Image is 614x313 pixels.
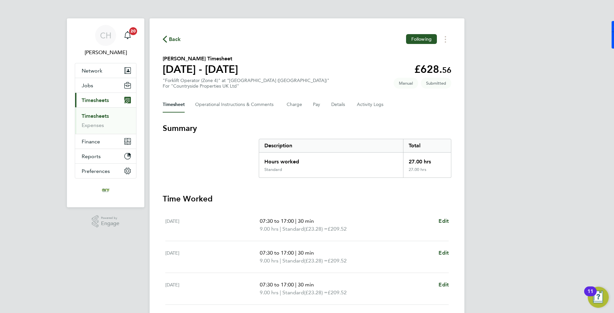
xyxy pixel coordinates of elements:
[403,167,451,177] div: 27.00 hrs
[439,218,449,224] span: Edit
[163,123,451,134] h3: Summary
[313,97,321,113] button: Pay
[304,258,328,264] span: (£23.28) =
[163,194,451,204] h3: Time Worked
[169,35,181,43] span: Back
[163,83,329,89] div: For "Countryside Properties UK Ltd"
[165,249,260,265] div: [DATE]
[280,289,281,296] span: |
[588,287,609,308] button: Open Resource Center, 11 new notifications
[259,139,451,178] div: Summary
[163,35,181,43] button: Back
[442,65,451,75] span: 56
[414,63,451,75] app-decimal: £628.
[304,289,328,296] span: (£23.28) =
[101,221,119,226] span: Engage
[439,282,449,288] span: Edit
[357,97,384,113] button: Activity Logs
[439,249,449,257] a: Edit
[421,78,451,89] span: This timesheet is Submitted.
[92,215,120,228] a: Powered byEngage
[82,113,109,119] a: Timesheets
[298,282,314,288] span: 30 min
[260,250,294,256] span: 07:30 to 17:00
[163,78,329,89] div: "Forklift Operator (Zone 4)" at "[GEOGRAPHIC_DATA] ([GEOGRAPHIC_DATA])"
[195,97,276,113] button: Operational Instructions & Comments
[75,25,136,56] a: CH[PERSON_NAME]
[328,258,347,264] span: £209.52
[100,185,111,196] img: ivyresourcegroup-logo-retina.png
[260,258,278,264] span: 9.00 hrs
[75,149,136,163] button: Reports
[82,138,100,145] span: Finance
[129,27,137,35] span: 20
[75,185,136,196] a: Go to home page
[82,168,110,174] span: Preferences
[82,82,93,89] span: Jobs
[328,289,347,296] span: £209.52
[406,34,437,44] button: Following
[75,134,136,149] button: Finance
[394,78,418,89] span: This timesheet was manually created.
[75,107,136,134] div: Timesheets
[280,258,281,264] span: |
[440,34,451,44] button: Timesheets Menu
[287,97,302,113] button: Charge
[82,153,101,159] span: Reports
[439,250,449,256] span: Edit
[121,25,134,46] a: 20
[264,167,282,172] div: Standard
[75,63,136,78] button: Network
[163,55,238,63] h2: [PERSON_NAME] Timesheet
[298,218,314,224] span: 30 min
[82,122,104,128] a: Expenses
[259,153,403,167] div: Hours worked
[295,218,297,224] span: |
[163,63,238,76] h1: [DATE] - [DATE]
[298,250,314,256] span: 30 min
[259,139,403,152] div: Description
[282,225,304,233] span: Standard
[304,226,328,232] span: (£23.28) =
[75,93,136,107] button: Timesheets
[163,97,185,113] button: Timesheet
[75,164,136,178] button: Preferences
[587,291,593,300] div: 11
[439,281,449,289] a: Edit
[331,97,346,113] button: Details
[260,218,294,224] span: 07:30 to 17:00
[82,97,109,103] span: Timesheets
[282,257,304,265] span: Standard
[282,289,304,297] span: Standard
[328,226,347,232] span: £209.52
[101,215,119,221] span: Powered by
[260,282,294,288] span: 07:30 to 17:00
[411,36,432,42] span: Following
[75,49,136,56] span: Charlie Hobbs
[100,31,112,40] span: CH
[67,18,144,207] nav: Main navigation
[295,250,297,256] span: |
[295,282,297,288] span: |
[82,68,102,74] span: Network
[403,153,451,167] div: 27.00 hrs
[260,226,278,232] span: 9.00 hrs
[403,139,451,152] div: Total
[280,226,281,232] span: |
[439,217,449,225] a: Edit
[260,289,278,296] span: 9.00 hrs
[165,281,260,297] div: [DATE]
[75,78,136,93] button: Jobs
[165,217,260,233] div: [DATE]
